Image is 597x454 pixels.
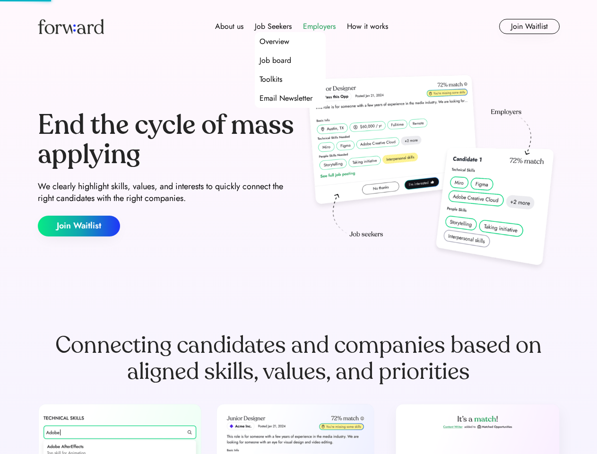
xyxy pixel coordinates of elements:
[38,332,560,385] div: Connecting candidates and companies based on aligned skills, values, and priorities
[38,216,120,236] button: Join Waitlist
[38,19,104,34] img: Forward logo
[260,74,282,85] div: Toolkits
[255,21,292,32] div: Job Seekers
[260,55,291,66] div: Job board
[499,19,560,34] button: Join Waitlist
[38,111,295,169] div: End the cycle of mass applying
[347,21,388,32] div: How it works
[260,93,312,104] div: Email Newsletter
[215,21,243,32] div: About us
[303,72,560,275] img: hero-image.png
[303,21,336,32] div: Employers
[260,36,289,47] div: Overview
[38,181,295,204] div: We clearly highlight skills, values, and interests to quickly connect the right candidates with t...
